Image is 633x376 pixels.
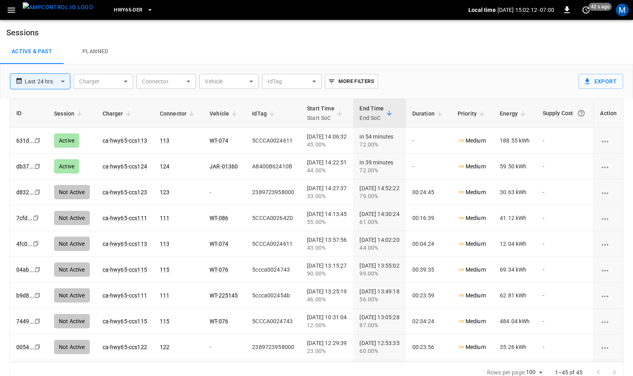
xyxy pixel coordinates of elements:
[307,244,347,252] div: 43.00%
[160,189,169,195] a: 123
[210,137,228,144] a: WT-074
[210,266,228,273] a: WT-076
[493,283,536,309] td: 62.81 kWh
[406,154,451,179] td: -
[458,317,486,326] p: Medium
[412,109,445,118] span: Duration
[10,99,48,128] th: ID
[103,163,147,170] a: ca-hwy65-ccs124
[16,215,33,221] a: 7cfd...
[307,141,347,148] div: 45.00%
[536,179,595,205] td: -
[600,240,617,248] div: charging session options
[160,266,169,273] a: 115
[16,292,34,299] a: b9d8...
[359,347,399,355] div: 60.00%
[16,189,34,195] a: d832...
[246,309,301,334] td: 5CCCA0024743
[406,257,451,283] td: 00:39:35
[54,314,90,328] div: Not Active
[307,113,334,123] p: Start SoC
[574,106,588,120] button: The cost of your charging session based on your supply rates
[458,188,486,197] p: Medium
[307,270,347,278] div: 90.00%
[593,99,623,128] th: Action
[468,6,496,14] p: Local time
[16,344,34,350] a: 0054...
[600,188,617,196] div: charging session options
[64,39,127,64] a: Planned
[246,128,301,154] td: 5CCCA0024611
[536,154,595,179] td: -
[16,137,34,144] a: 631d...
[210,241,228,247] a: WT-074
[497,6,554,14] p: [DATE] 15:02:12 -07:00
[359,113,384,123] p: End SoC
[580,4,592,16] button: set refresh interval
[160,137,169,144] a: 113
[160,318,169,324] a: 115
[536,283,595,309] td: -
[103,266,147,273] a: ca-hwy65-ccs115
[34,162,42,171] div: copy
[103,109,134,118] span: Charger
[406,128,451,154] td: -
[34,265,42,274] div: copy
[307,262,347,278] div: [DATE] 13:15:27
[359,141,399,148] div: 72.00%
[600,137,617,145] div: charging session options
[600,291,617,299] div: charging session options
[16,163,34,170] a: db37...
[16,241,33,247] a: 4fc0...
[579,74,623,89] button: Export
[23,2,93,12] img: ampcontrol.io logo
[359,104,384,123] div: End Time
[325,74,378,89] button: More Filters
[246,205,301,231] td: 5CCCA002642D
[210,318,228,324] a: WT-076
[246,154,301,179] td: A8400B62410B
[307,295,347,303] div: 46.00%
[536,205,595,231] td: -
[458,109,487,118] span: Priority
[359,166,399,174] div: 72.00%
[54,340,90,354] div: Not Active
[536,257,595,283] td: -
[103,292,147,299] a: ca-hwy65-ccs111
[252,109,277,118] span: IdTag
[359,104,394,123] span: End TimeEnd SoC
[458,343,486,351] p: Medium
[160,215,169,221] a: 111
[458,214,486,222] p: Medium
[307,236,347,252] div: [DATE] 13:57:56
[307,210,347,226] div: [DATE] 14:13:45
[359,184,399,200] div: [DATE] 14:52:22
[493,257,536,283] td: 69.34 kWh
[246,334,301,360] td: 2389723958000
[600,343,617,351] div: charging session options
[493,334,536,360] td: 35.26 kWh
[307,313,347,329] div: [DATE] 10:31:04
[54,288,90,303] div: Not Active
[493,179,536,205] td: 30.63 kWh
[359,236,399,252] div: [DATE] 14:02:20
[359,321,399,329] div: 87.00%
[536,231,595,257] td: -
[359,158,399,174] div: in 39 minutes
[210,109,239,118] span: Vehicle
[536,309,595,334] td: -
[500,109,528,118] span: Energy
[406,205,451,231] td: 00:16:39
[103,318,147,324] a: ca-hwy65-ccs115
[493,205,536,231] td: 41.12 kWh
[103,137,147,144] a: ca-hwy65-ccs113
[600,162,617,170] div: charging session options
[16,318,34,324] a: 7449...
[307,218,347,226] div: 55.00%
[359,287,399,303] div: [DATE] 13:49:18
[111,2,156,18] button: HWY65-DER
[54,262,90,277] div: Not Active
[543,106,589,120] div: Supply Cost
[359,339,399,355] div: [DATE] 12:53:35
[600,317,617,325] div: charging session options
